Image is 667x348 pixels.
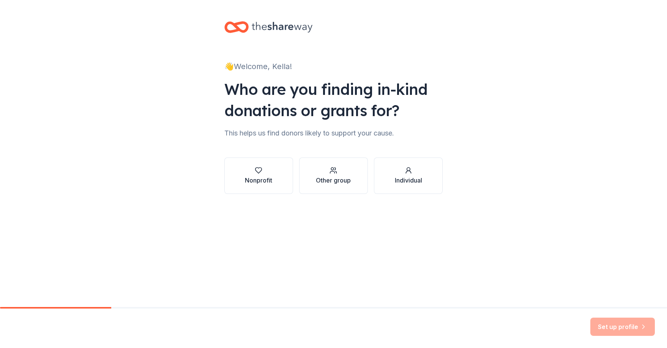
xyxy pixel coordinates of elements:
button: Individual [374,157,443,194]
div: Who are you finding in-kind donations or grants for? [224,79,443,121]
button: Nonprofit [224,157,293,194]
div: This helps us find donors likely to support your cause. [224,127,443,139]
div: Individual [395,176,422,185]
div: Other group [316,176,351,185]
div: Nonprofit [245,176,272,185]
button: Other group [299,157,368,194]
div: 👋 Welcome, Kella! [224,60,443,72]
